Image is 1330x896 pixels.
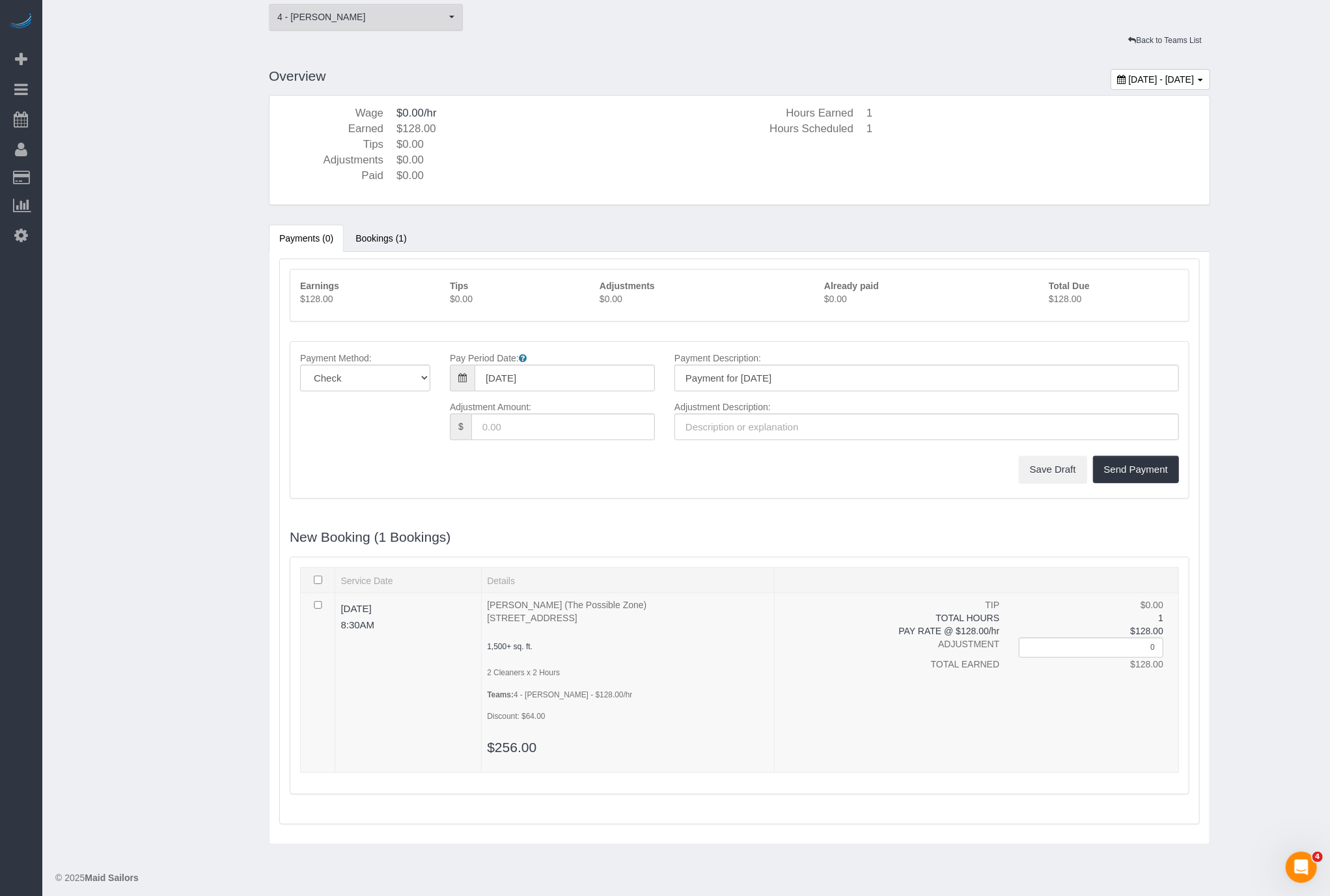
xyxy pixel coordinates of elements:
[396,121,730,137] dd: $128.00
[396,168,730,184] dd: $0.00
[824,281,879,291] strong: Already paid
[780,611,1009,624] div: TOTAL HOURS
[674,413,1179,440] input: Description or explanation
[300,292,430,305] p: $128.00
[345,225,417,252] a: Bookings (1)
[269,4,463,31] ol: 4 - Diana Zubieta
[279,137,383,152] dt: Tips
[780,658,1009,671] div: TOTAL EARNED
[300,353,372,363] span: Payment Method:
[396,152,730,168] dd: $0.00
[780,624,1009,637] div: PAY RATE @ $128.00/hr
[1009,624,1173,637] div: $128.00
[482,567,775,593] th: Details
[279,168,383,184] dt: Paid
[1049,281,1090,291] strong: Total Due
[487,740,536,755] span: $256.00
[396,107,437,119] a: $0.00/hr
[300,281,339,291] strong: Earnings
[1009,598,1173,611] div: $0.00
[749,105,853,121] dt: Hours Earned
[8,13,34,31] img: Automaid Logo
[450,413,471,440] span: $
[600,292,805,305] p: $0.00
[866,105,1200,121] dd: 1
[55,871,1317,884] div: © 2025
[335,593,482,772] td: Name
[1093,456,1179,483] button: Send Payment
[487,712,545,721] small: Discount: $64.00
[1129,74,1195,85] span: [DATE] - [DATE]
[780,598,1009,611] div: TIP
[269,68,1210,90] h3: Overview
[1049,292,1179,305] p: $128.00
[340,620,476,631] h4: 8:30AM
[450,353,527,363] span: Pay Period Date:
[471,413,655,440] input: 0.00
[674,353,761,363] span: Payment Description:
[269,31,1120,34] div: Tags
[279,121,383,137] dt: Earned
[482,593,775,772] td: Price
[1286,852,1317,883] iframe: Intercom live chat
[279,105,383,121] dt: Wage
[396,137,730,152] dd: $0.00
[340,604,476,615] h4: [DATE]
[487,690,514,699] strong: Teams:
[1009,611,1173,624] div: 1
[487,668,560,677] small: 2 Cleaners x 2 Hours
[487,643,769,651] h5: 1,500+ sq. ft.
[749,121,853,137] dt: Hours Scheduled
[450,402,531,412] span: Adjustment Amount:
[780,637,1009,651] div: ADJUSTMENT
[774,593,1178,772] td: Details
[85,873,138,883] strong: Maid Sailors
[279,152,383,168] dt: Adjustments
[1009,658,1173,671] div: $128.00
[450,281,469,291] strong: Tips
[487,690,632,699] small: 4 - [PERSON_NAME] - $128.00/hr
[290,529,450,544] span: New Booking (1 Bookings)
[1019,456,1087,483] button: Save Draft
[1312,852,1323,862] span: 4
[866,121,1200,137] dd: 1
[335,567,482,593] th: Service Date
[269,225,344,252] a: Payments (0)
[487,740,540,755] a: $256.00
[824,292,1029,305] p: $0.00
[600,281,655,291] strong: Adjustments
[277,10,446,23] span: 4 - [PERSON_NAME]
[1120,31,1211,51] a: Back to Teams List
[450,292,580,305] p: $0.00
[269,4,463,31] button: 4 - [PERSON_NAME]
[674,402,771,412] span: Adjustment Description:
[340,604,476,631] a: [DATE] 8:30AM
